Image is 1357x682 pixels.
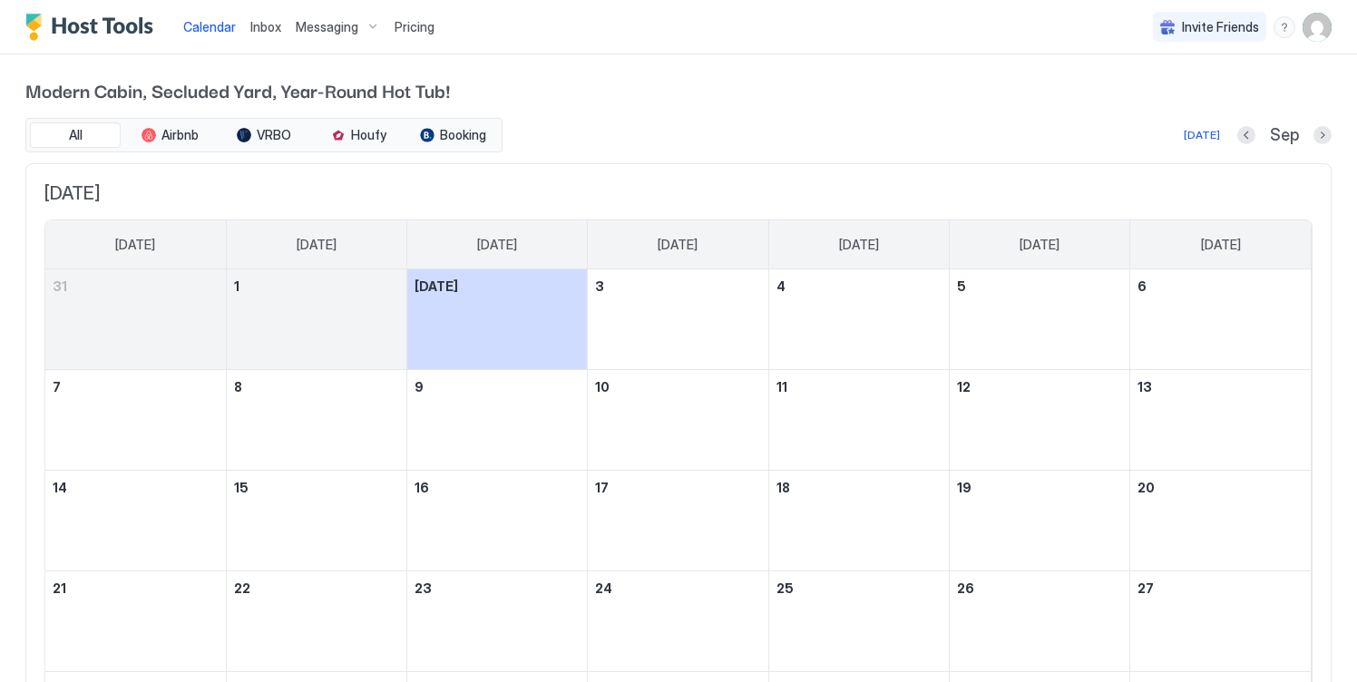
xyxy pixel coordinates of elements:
[769,269,949,303] a: September 4, 2025
[227,269,406,303] a: September 1, 2025
[950,269,1129,303] a: September 5, 2025
[407,370,587,404] a: September 9, 2025
[53,379,61,395] span: 7
[1130,571,1311,672] td: September 27, 2025
[658,237,698,253] span: [DATE]
[161,127,199,143] span: Airbnb
[1181,124,1223,146] button: [DATE]
[1137,379,1152,395] span: 13
[415,379,424,395] span: 9
[227,571,406,605] a: September 22, 2025
[1130,370,1311,471] td: September 13, 2025
[250,17,281,36] a: Inbox
[1130,370,1311,404] a: September 13, 2025
[949,370,1129,471] td: September 12, 2025
[588,571,767,605] a: September 24, 2025
[44,182,1313,205] span: [DATE]
[776,580,794,596] span: 25
[1130,269,1311,370] td: September 6, 2025
[227,471,406,504] a: September 15, 2025
[776,278,786,294] span: 4
[395,19,434,35] span: Pricing
[407,269,588,370] td: September 2, 2025
[1184,127,1220,143] div: [DATE]
[226,571,406,672] td: September 22, 2025
[1130,471,1311,504] a: September 20, 2025
[115,237,155,253] span: [DATE]
[595,580,612,596] span: 24
[1137,580,1154,596] span: 27
[257,127,291,143] span: VRBO
[1130,571,1311,605] a: September 27, 2025
[234,480,249,495] span: 15
[407,370,588,471] td: September 9, 2025
[415,580,432,596] span: 23
[1020,237,1059,253] span: [DATE]
[25,118,503,152] div: tab-group
[45,471,226,504] a: September 14, 2025
[839,237,879,253] span: [DATE]
[226,269,406,370] td: September 1, 2025
[949,471,1129,571] td: September 19, 2025
[595,278,604,294] span: 3
[25,76,1332,103] span: Modern Cabin, Secluded Yard, Year-Round Hot Tub!
[45,471,226,571] td: September 14, 2025
[1274,16,1295,38] div: menu
[957,580,974,596] span: 26
[957,379,971,395] span: 12
[595,480,609,495] span: 17
[769,471,949,504] a: September 18, 2025
[950,571,1129,605] a: September 26, 2025
[1137,480,1155,495] span: 20
[588,370,767,404] a: September 10, 2025
[1201,237,1241,253] span: [DATE]
[1237,126,1255,144] button: Previous month
[1182,19,1259,35] span: Invite Friends
[69,127,83,143] span: All
[588,571,768,672] td: September 24, 2025
[30,122,121,148] button: All
[407,571,588,672] td: September 23, 2025
[407,269,587,303] a: September 2, 2025
[950,471,1129,504] a: September 19, 2025
[821,220,897,269] a: Thursday
[949,571,1129,672] td: September 26, 2025
[45,269,226,370] td: August 31, 2025
[25,14,161,41] div: Host Tools Logo
[1130,269,1311,303] a: September 6, 2025
[45,370,226,404] a: September 7, 2025
[226,370,406,471] td: September 8, 2025
[595,379,610,395] span: 10
[124,122,215,148] button: Airbnb
[440,127,486,143] span: Booking
[45,571,226,672] td: September 21, 2025
[588,370,768,471] td: September 10, 2025
[53,580,66,596] span: 21
[459,220,535,269] a: Tuesday
[234,379,242,395] span: 8
[768,571,949,672] td: September 25, 2025
[477,237,517,253] span: [DATE]
[227,370,406,404] a: September 8, 2025
[219,122,309,148] button: VRBO
[45,571,226,605] a: September 21, 2025
[950,370,1129,404] a: September 12, 2025
[588,269,767,303] a: September 3, 2025
[183,17,236,36] a: Calendar
[407,122,498,148] button: Booking
[768,269,949,370] td: September 4, 2025
[45,370,226,471] td: September 7, 2025
[769,370,949,404] a: September 11, 2025
[97,220,173,269] a: Sunday
[957,278,966,294] span: 5
[407,471,588,571] td: September 16, 2025
[226,471,406,571] td: September 15, 2025
[297,237,337,253] span: [DATE]
[1183,220,1259,269] a: Saturday
[53,278,67,294] span: 31
[415,480,429,495] span: 16
[768,370,949,471] td: September 11, 2025
[278,220,355,269] a: Monday
[234,580,250,596] span: 22
[1313,126,1332,144] button: Next month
